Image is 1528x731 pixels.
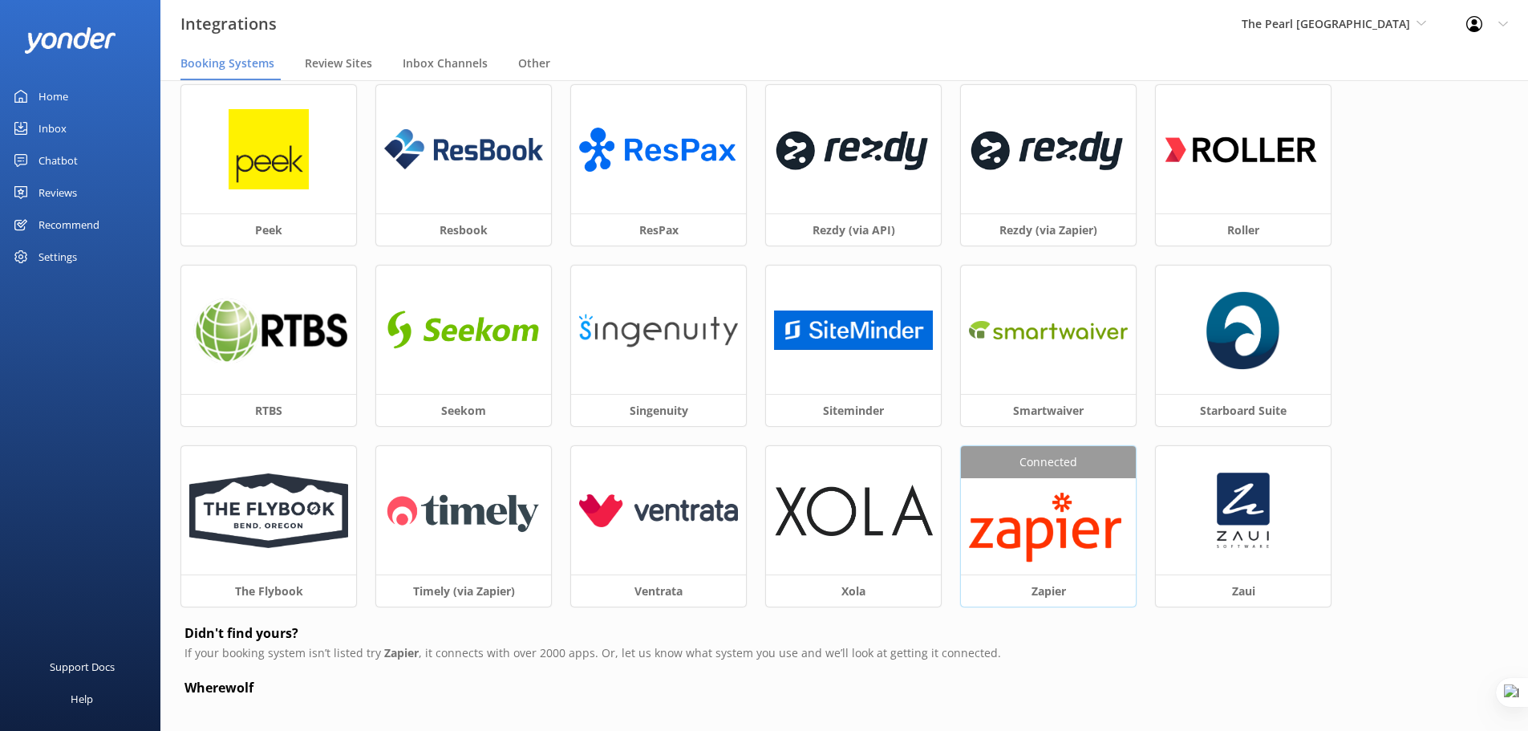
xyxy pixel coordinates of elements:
h3: Singenuity [571,394,746,426]
span: Other [518,55,550,71]
div: Recommend [39,209,99,241]
img: 1619648013..png [969,489,1128,565]
img: 1633406817..png [1214,470,1271,550]
p: If your booking system isn’t listed try , it connects with over 2000 apps. Or, let us know what s... [184,644,1504,662]
span: The Pearl [GEOGRAPHIC_DATA] [1242,16,1410,31]
h3: Resbook [376,213,551,246]
div: Reviews [39,177,77,209]
h3: Xola [766,575,941,607]
img: 1756262149..png [1206,290,1280,370]
img: ventrata_logo.png [579,494,738,527]
img: 1616660206..png [1164,116,1323,184]
span: Review Sites [305,55,372,71]
h3: Integrations [180,11,277,37]
h3: Ventrata [571,575,746,607]
h3: Starboard Suite [1156,394,1331,426]
img: 1650579744..png [969,312,1128,348]
b: Zapier [384,645,419,660]
h3: ResPax [571,213,746,246]
h3: The Flybook [181,575,356,607]
h3: Peek [181,213,356,246]
h3: Rezdy (via API) [766,213,941,246]
img: peek_logo.png [229,109,309,189]
div: Inbox [39,112,67,144]
h4: Wherewolf [184,678,1504,699]
h3: Smartwaiver [961,394,1136,426]
img: yonder-white-logo.png [24,27,116,54]
img: flybook_logo.png [189,473,348,548]
img: 1710292409..png [774,311,933,350]
div: Settings [39,241,77,273]
div: Chatbot [39,144,78,177]
h3: Roller [1156,213,1331,246]
h3: Siteminder [766,394,941,426]
div: Support Docs [50,651,115,683]
div: Home [39,80,68,112]
h3: Zaui [1156,575,1331,607]
img: singenuity_logo.png [579,312,738,349]
h3: RTBS [181,394,356,426]
h3: Seekom [376,394,551,426]
span: Inbox Channels [403,55,488,71]
div: Connected [961,446,1136,478]
img: xola_logo.png [774,485,933,536]
img: ResPax [579,119,738,181]
h3: Zapier [961,575,1136,607]
span: Booking Systems [180,55,274,71]
h4: Didn't find yours? [184,623,1504,644]
img: 1624324453..png [774,116,933,184]
div: Help [71,683,93,715]
img: 1616638368..png [384,299,543,361]
img: 1624324537..png [189,296,348,363]
img: 1619647509..png [969,116,1128,184]
h3: Rezdy (via Zapier) [961,213,1136,246]
h3: Timely (via Zapier) [376,575,551,607]
img: resbook_logo.png [384,129,543,169]
img: 1619648023..png [384,480,543,542]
